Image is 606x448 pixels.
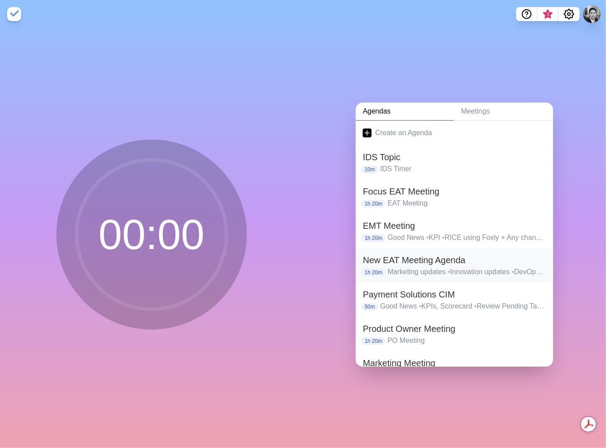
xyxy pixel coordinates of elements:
[356,103,454,121] a: Agendas
[356,121,553,145] a: Create an Agenda
[363,322,546,335] h2: Product Owner Meeting
[7,7,21,21] img: timeblocks logo
[537,7,558,21] button: What’s new
[387,335,546,346] p: PO Meeting
[558,7,580,21] button: Settings
[387,198,546,209] p: EAT Meeting
[516,7,537,21] button: Help
[363,185,546,198] h2: Focus EAT Meeting
[387,267,546,277] p: Marketing updates Innovation updates DevOps updates ELS/CS updates Operations updates Retrospecti...
[454,103,553,121] a: Meetings
[426,234,429,241] span: •
[361,234,386,242] p: 1h 20m
[361,337,386,345] p: 1h 20m
[442,234,445,241] span: •
[380,301,547,312] p: Good News KPIs, Scorecard Review Pending Tasks IDS FIFO Review of Last Week
[544,11,551,18] span: 3
[361,165,378,173] p: 10m
[512,268,514,275] span: •
[363,219,546,232] h2: EMT Meeting
[363,356,546,370] h2: Marketing Meeting
[361,200,386,208] p: 1h 20m
[419,302,422,310] span: •
[387,232,546,243] p: Good News KPI RICE using Foxly + Any changes in priorities (Backlog review) Storyboard (BVI Proce...
[361,268,386,276] p: 1h 20m
[363,151,546,164] h2: IDS Topic
[363,253,546,267] h2: New EAT Meeting Agenda
[474,302,477,310] span: •
[380,164,547,174] p: IDS Timer
[363,288,546,301] h2: Payment Solutions CIM
[447,268,450,275] span: •
[361,303,378,311] p: 50m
